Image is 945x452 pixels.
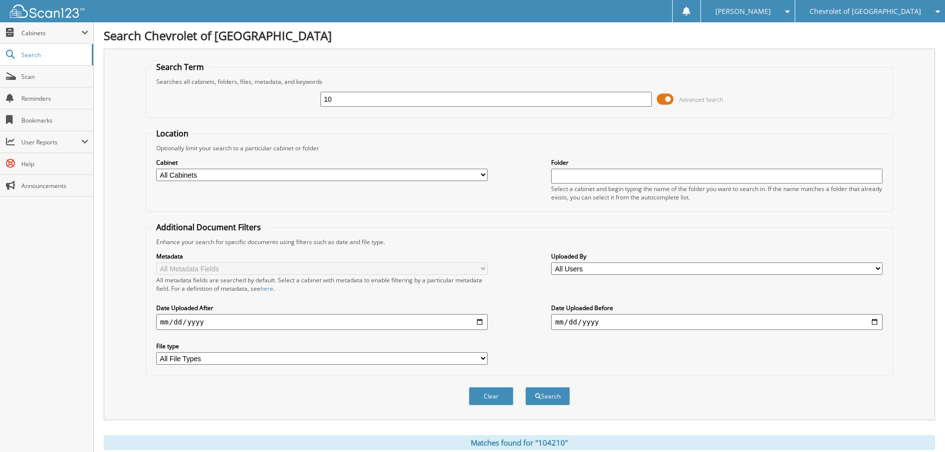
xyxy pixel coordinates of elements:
[21,138,81,146] span: User Reports
[151,62,209,72] legend: Search Term
[10,4,84,18] img: scan123-logo-white.svg
[151,128,193,139] legend: Location
[156,314,488,330] input: start
[895,404,945,452] iframe: Chat Widget
[151,222,266,233] legend: Additional Document Filters
[21,94,88,103] span: Reminders
[151,77,887,86] div: Searches all cabinets, folders, files, metadata, and keywords
[104,435,935,450] div: Matches found for "104210"
[469,387,513,405] button: Clear
[21,29,81,37] span: Cabinets
[151,144,887,152] div: Optionally limit your search to a particular cabinet or folder
[551,314,882,330] input: end
[525,387,570,405] button: Search
[21,160,88,168] span: Help
[156,252,488,260] label: Metadata
[551,158,882,167] label: Folder
[21,72,88,81] span: Scan
[21,116,88,125] span: Bookmarks
[21,51,87,59] span: Search
[156,304,488,312] label: Date Uploaded After
[156,276,488,293] div: All metadata fields are searched by default. Select a cabinet with metadata to enable filtering b...
[551,185,882,201] div: Select a cabinet and begin typing the name of the folder you want to search in. If the name match...
[551,304,882,312] label: Date Uploaded Before
[810,8,921,14] span: Chevrolet of [GEOGRAPHIC_DATA]
[260,284,273,293] a: here
[551,252,882,260] label: Uploaded By
[715,8,771,14] span: [PERSON_NAME]
[151,238,887,246] div: Enhance your search for specific documents using filters such as date and file type.
[679,96,723,103] span: Advanced Search
[156,158,488,167] label: Cabinet
[104,27,935,44] h1: Search Chevrolet of [GEOGRAPHIC_DATA]
[156,342,488,350] label: File type
[21,182,88,190] span: Announcements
